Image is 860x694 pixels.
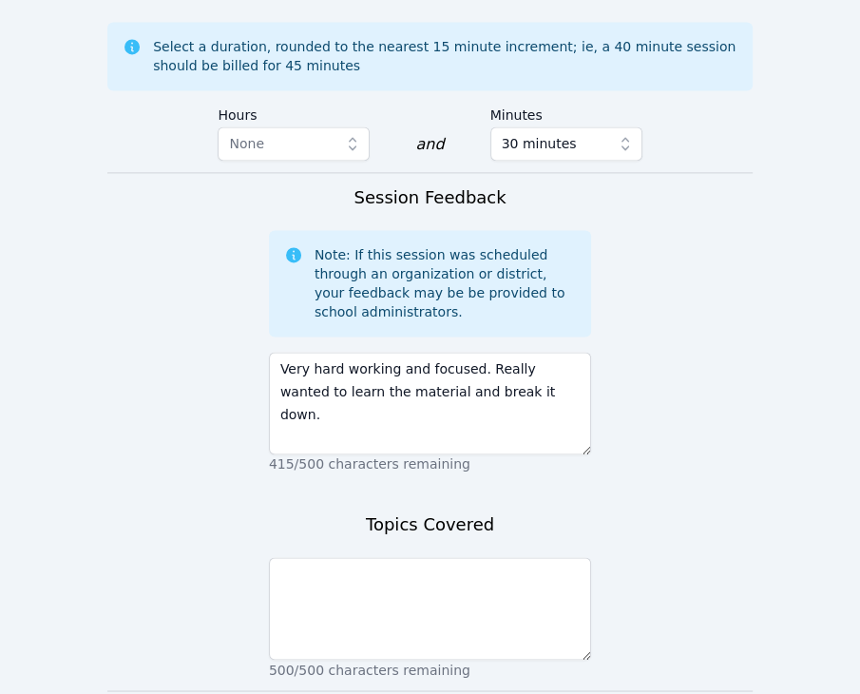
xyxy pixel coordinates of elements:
[269,454,591,473] p: 415/500 characters remaining
[153,37,737,75] div: Select a duration, rounded to the nearest 15 minute increment; ie, a 40 minute session should be ...
[269,660,591,679] p: 500/500 characters remaining
[218,126,370,161] button: None
[269,352,591,454] textarea: Very hard working and focused. Really wanted to learn the material and break it down.
[490,98,642,126] label: Minutes
[218,98,370,126] label: Hours
[229,136,264,151] span: None
[502,132,577,155] span: 30 minutes
[490,126,642,161] button: 30 minutes
[415,133,444,156] div: and
[366,511,494,538] h3: Topics Covered
[354,184,506,211] h3: Session Feedback
[315,245,576,321] div: Note: If this session was scheduled through an organization or district, your feedback may be be ...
